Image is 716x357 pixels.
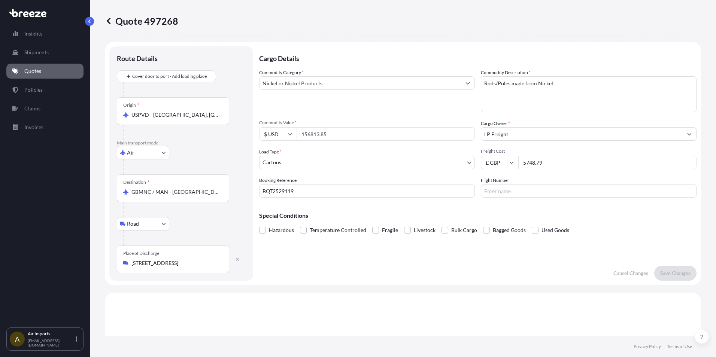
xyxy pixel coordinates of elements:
[259,156,475,169] button: Cartons
[259,184,475,198] input: Your internal reference
[654,266,697,281] button: Save Changes
[481,69,531,76] label: Commodity Description
[6,45,84,60] a: Shipments
[667,344,692,350] a: Terms of Use
[105,15,178,27] p: Quote 497268
[117,54,158,63] p: Route Details
[117,217,169,231] button: Select transport
[123,179,149,185] div: Destination
[117,140,246,146] p: Main transport mode
[6,26,84,41] a: Insights
[481,127,683,141] input: Full name
[24,67,41,75] p: Quotes
[123,102,139,108] div: Origin
[634,344,661,350] a: Privacy Policy
[24,49,49,56] p: Shipments
[451,225,477,236] span: Bulk Cargo
[132,73,207,80] span: Cover door to port - Add loading place
[24,123,43,131] p: Invoices
[28,338,74,347] p: [EMAIL_ADDRESS][DOMAIN_NAME]
[15,335,19,343] span: A
[263,159,281,166] span: Cartons
[297,127,475,141] input: Type amount
[541,225,569,236] span: Used Goods
[28,331,74,337] p: Air Imports
[6,82,84,97] a: Policies
[414,225,436,236] span: Livestock
[481,177,509,184] label: Flight Number
[259,177,297,184] label: Booking Reference
[683,127,696,141] button: Show suggestions
[259,213,697,219] p: Special Conditions
[461,76,474,90] button: Show suggestions
[481,184,697,198] input: Enter name
[131,259,220,267] input: Place of Discharge
[24,30,42,37] p: Insights
[481,76,697,112] textarea: Rods/Poles made from Nickel
[24,105,40,112] p: Claims
[382,225,398,236] span: Fragile
[123,250,159,256] div: Place of Discharge
[259,120,475,126] span: Commodity Value
[481,148,697,154] span: Freight Cost
[6,101,84,116] a: Claims
[127,220,139,228] span: Road
[259,46,697,69] p: Cargo Details
[117,70,216,82] button: Cover door to port - Add loading place
[269,225,294,236] span: Hazardous
[607,266,654,281] button: Cancel Changes
[117,146,169,159] button: Select transport
[259,69,304,76] label: Commodity Category
[481,120,510,127] label: Cargo Owner
[259,148,282,156] span: Load Type
[493,225,526,236] span: Bagged Goods
[131,111,220,119] input: Origin
[6,120,84,135] a: Invoices
[127,149,134,156] span: Air
[518,156,697,169] input: Enter amount
[260,76,461,90] input: Select a commodity type
[24,86,43,94] p: Policies
[131,188,220,196] input: Destination
[613,269,648,277] p: Cancel Changes
[310,225,366,236] span: Temperature Controlled
[6,64,84,79] a: Quotes
[660,269,691,277] p: Save Changes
